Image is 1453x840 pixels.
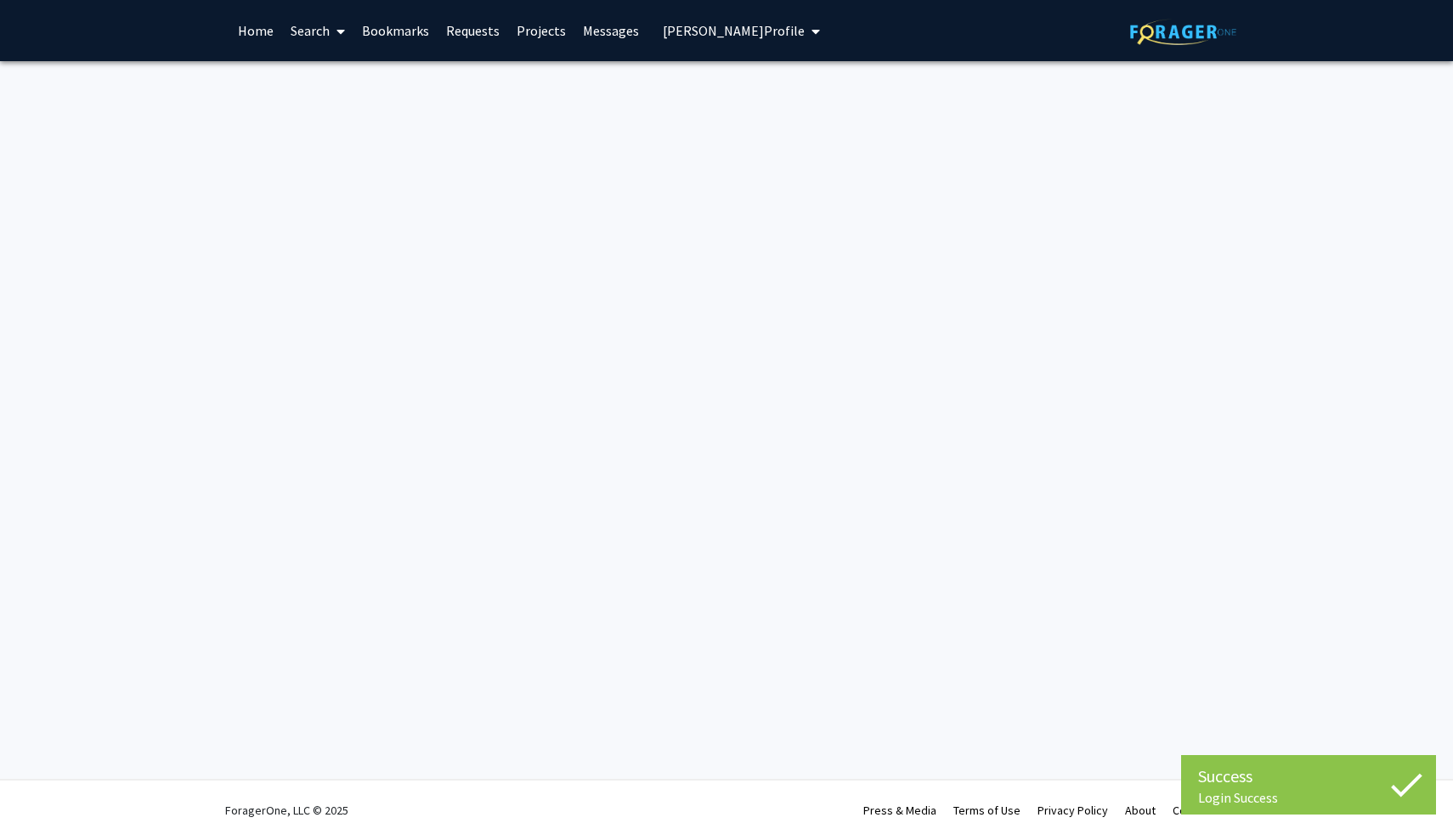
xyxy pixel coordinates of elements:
img: ForagerOne Logo [1130,19,1236,45]
a: Search [282,1,353,60]
a: Requests [438,1,508,60]
div: Login Success [1198,789,1419,806]
a: Press & Media [863,803,936,818]
a: Terms of Use [953,803,1020,818]
a: Bookmarks [353,1,438,60]
span: [PERSON_NAME] Profile [663,22,805,39]
div: ForagerOne, LLC © 2025 [225,781,348,840]
a: Contact Us [1173,803,1228,818]
div: Success [1198,764,1419,789]
a: Messages [574,1,647,60]
a: Projects [508,1,574,60]
a: Privacy Policy [1037,803,1108,818]
a: About [1125,803,1156,818]
a: Home [229,1,282,60]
